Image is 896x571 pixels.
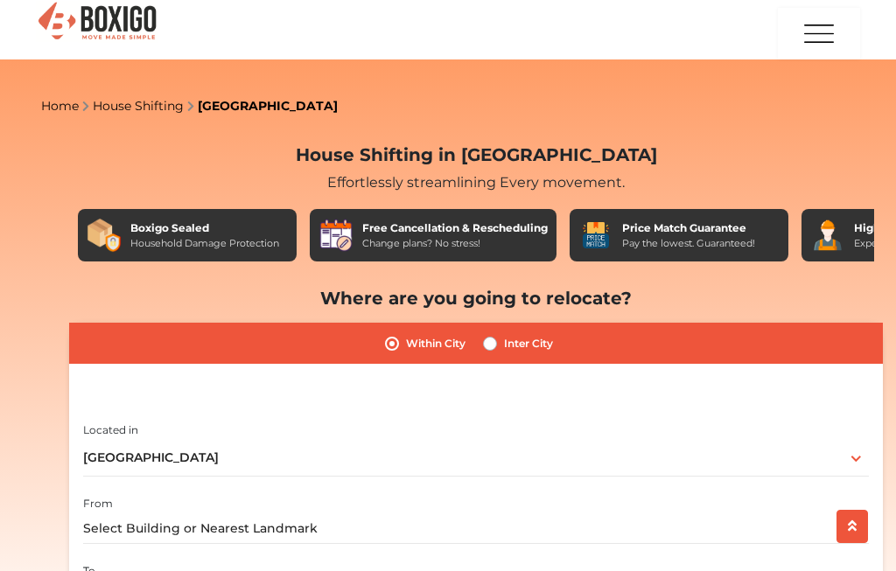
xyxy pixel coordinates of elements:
[41,98,79,114] a: Home
[69,144,883,165] h2: House Shifting in [GEOGRAPHIC_DATA]
[69,288,883,309] h2: Where are you going to relocate?
[362,236,548,251] div: Change plans? No stress!
[504,333,553,354] label: Inter City
[130,220,279,236] div: Boxigo Sealed
[83,513,869,544] input: Select Building or Nearest Landmark
[93,98,184,114] a: House Shifting
[83,496,113,512] label: From
[130,236,279,251] div: Household Damage Protection
[810,218,845,253] img: Highly Trained Professionals
[578,218,613,253] img: Price Match Guarantee
[406,333,465,354] label: Within City
[836,510,868,543] button: scroll up
[801,9,836,58] img: menu
[622,236,755,251] div: Pay the lowest. Guaranteed!
[318,218,353,253] img: Free Cancellation & Rescheduling
[87,218,122,253] img: Boxigo Sealed
[622,220,755,236] div: Price Match Guarantee
[83,449,219,465] span: [GEOGRAPHIC_DATA]
[69,172,883,193] div: Effortlessly streamlining Every movement.
[198,98,338,114] a: [GEOGRAPHIC_DATA]
[83,422,138,438] label: Located in
[362,220,548,236] div: Free Cancellation & Rescheduling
